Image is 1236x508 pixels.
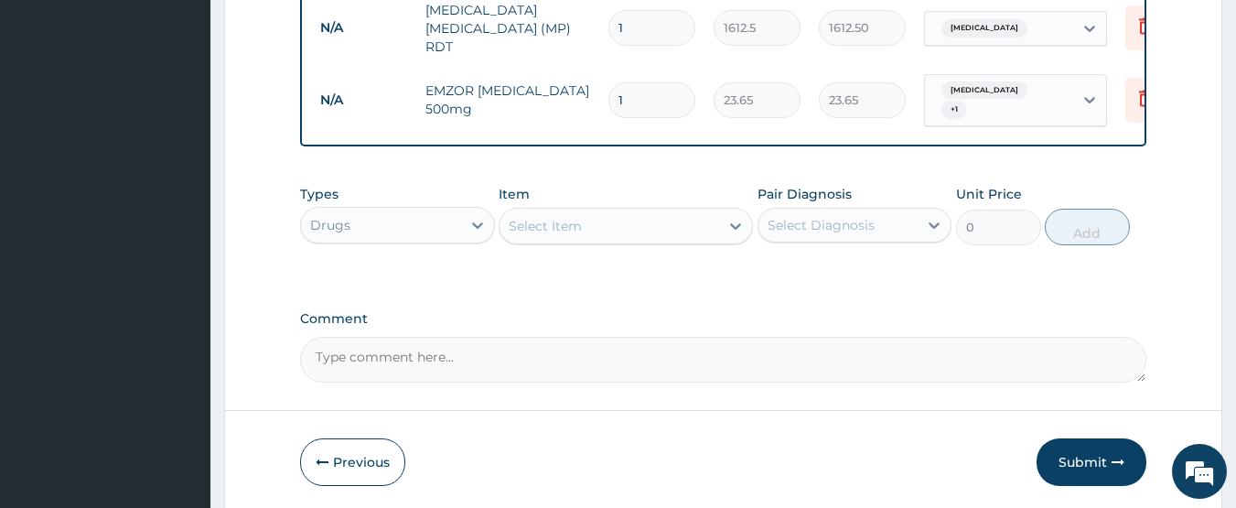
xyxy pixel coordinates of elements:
button: Add [1045,209,1130,245]
span: + 1 [941,101,967,119]
label: Item [499,185,530,203]
label: Unit Price [956,185,1022,203]
span: [MEDICAL_DATA] [941,81,1027,100]
span: [MEDICAL_DATA] [941,19,1027,38]
span: We're online! [106,143,253,328]
textarea: Type your message and hit 'Enter' [9,325,349,389]
label: Comment [300,311,1147,327]
div: Chat with us now [95,103,307,126]
div: Drugs [310,216,350,234]
button: Submit [1037,438,1146,486]
button: Previous [300,438,405,486]
td: N/A [311,83,416,117]
label: Types [300,187,339,202]
img: d_794563401_company_1708531726252_794563401 [34,92,74,137]
div: Select Diagnosis [768,216,875,234]
td: EMZOR [MEDICAL_DATA] 500mg [416,72,599,127]
div: Select Item [509,217,582,235]
div: Minimize live chat window [300,9,344,53]
td: N/A [311,11,416,45]
label: Pair Diagnosis [758,185,852,203]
